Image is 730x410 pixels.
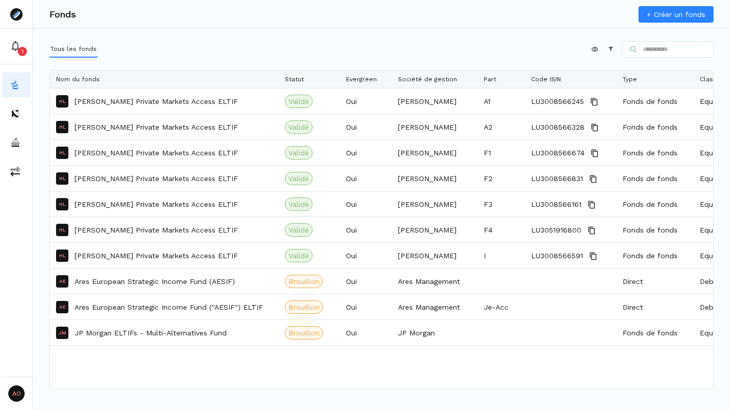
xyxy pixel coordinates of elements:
[340,217,392,242] div: Oui
[75,173,238,184] a: [PERSON_NAME] Private Markets Access ELTIF
[616,140,693,165] div: Fonds de fonds
[392,114,478,139] div: [PERSON_NAME]
[616,243,693,268] div: Fonds de fonds
[392,294,478,319] div: Ares Management
[616,294,693,319] div: Direct
[2,73,30,97] button: funds
[616,88,693,114] div: Fonds de fonds
[392,243,478,268] div: [PERSON_NAME]
[59,150,66,155] p: HL
[531,89,584,114] span: LU3008566245
[288,251,309,261] span: Validé
[2,101,30,126] button: distributors
[531,218,581,243] span: LU3051916800
[531,243,583,269] span: LU3008566591
[288,199,309,209] span: Validé
[392,166,478,191] div: [PERSON_NAME]
[478,191,525,217] div: F3
[10,109,21,119] img: distributors
[478,217,525,242] div: F4
[531,166,583,191] span: LU3008566831
[587,250,599,262] button: Copy
[531,76,561,83] span: Code ISIN
[288,122,309,132] span: Validé
[75,148,238,158] a: [PERSON_NAME] Private Markets Access ELTIF
[288,148,309,158] span: Validé
[288,302,319,312] span: Brouillon
[288,328,319,338] span: Brouillon
[478,140,525,165] div: F1
[10,80,21,90] img: funds
[56,76,100,83] span: Nom du fonds
[392,88,478,114] div: [PERSON_NAME]
[616,320,693,345] div: Fonds de fonds
[588,96,600,108] button: Copy
[75,225,238,235] a: [PERSON_NAME] Private Markets Access ELTIF
[392,269,478,294] div: Ares Management
[589,121,601,134] button: Copy
[623,76,637,83] span: Type
[616,114,693,139] div: Fonds de fonds
[478,88,525,114] div: A1
[75,251,238,261] a: [PERSON_NAME] Private Markets Access ELTIF
[2,130,30,155] button: asset-managers
[392,140,478,165] div: [PERSON_NAME]
[340,191,392,217] div: Oui
[346,76,377,83] span: Evergreen
[586,224,598,237] button: Copy
[75,276,235,287] a: Ares European Strategic Income Fund (AESIF)
[478,243,525,268] div: I
[59,227,66,233] p: HL
[340,88,392,114] div: Oui
[478,294,525,319] div: Je-Acc
[340,320,392,345] div: Oui
[340,114,392,139] div: Oui
[616,217,693,242] div: Fonds de fonds
[75,199,238,209] a: [PERSON_NAME] Private Markets Access ELTIF
[478,114,525,139] div: A2
[478,166,525,191] div: F2
[75,328,227,338] a: JP Morgan ELTIFs - Multi-Alternatives Fund
[2,159,30,184] button: commissions
[75,96,238,106] p: [PERSON_NAME] Private Markets Access ELTIF
[59,330,66,335] p: JM
[75,122,238,132] p: [PERSON_NAME] Private Markets Access ELTIF
[59,202,66,207] p: HL
[616,191,693,217] div: Fonds de fonds
[340,140,392,165] div: Oui
[288,276,319,287] span: Brouillon
[2,34,30,59] button: 1
[75,302,263,312] a: Ares European Strategic Income Fund ("AESIF") ELTIF
[8,385,25,402] span: AO
[531,192,581,217] span: LU3008566161
[392,217,478,242] div: [PERSON_NAME]
[340,166,392,191] div: Oui
[22,47,24,56] p: 1
[340,269,392,294] div: Oui
[59,124,66,130] p: HL
[589,147,601,159] button: Copy
[59,99,66,104] p: HL
[398,76,457,83] span: Société de gestion
[586,199,598,211] button: Copy
[10,137,21,148] img: asset-managers
[288,96,309,106] span: Validé
[49,10,76,19] h3: Fonds
[484,76,496,83] span: Part
[531,115,585,140] span: LU3008566328
[288,173,309,184] span: Validé
[59,253,66,258] p: HL
[59,305,66,310] p: AE
[616,166,693,191] div: Fonds de fonds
